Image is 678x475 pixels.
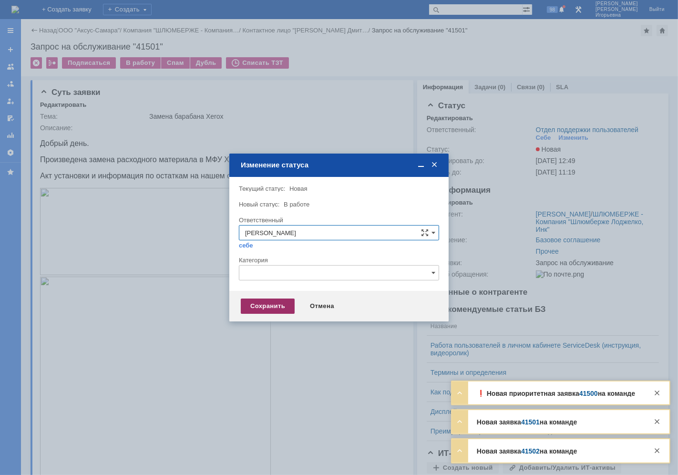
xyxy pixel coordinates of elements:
[430,161,439,169] span: Закрыть
[239,201,280,208] label: Новый статус:
[284,201,309,208] span: В работе
[239,242,253,249] a: себе
[521,447,540,455] a: 41502
[477,418,577,426] strong: Новая заявка на команде
[421,229,429,237] span: Сложная форма
[454,445,465,456] div: Развернуть
[579,390,598,397] a: 41500
[241,161,439,169] div: Изменение статуса
[521,418,540,426] a: 41501
[454,416,465,427] div: Развернуть
[289,185,308,192] span: Новая
[651,416,663,427] div: Закрыть
[239,257,437,263] div: Категория
[239,185,285,192] label: Текущий статус:
[416,161,426,169] span: Свернуть (Ctrl + M)
[651,387,663,399] div: Закрыть
[239,217,437,223] div: Ответственный
[477,390,635,397] strong: ❗️ Новая приоритетная заявка на команде
[651,445,663,456] div: Закрыть
[477,447,577,455] strong: Новая заявка на команде
[454,387,465,399] div: Развернуть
